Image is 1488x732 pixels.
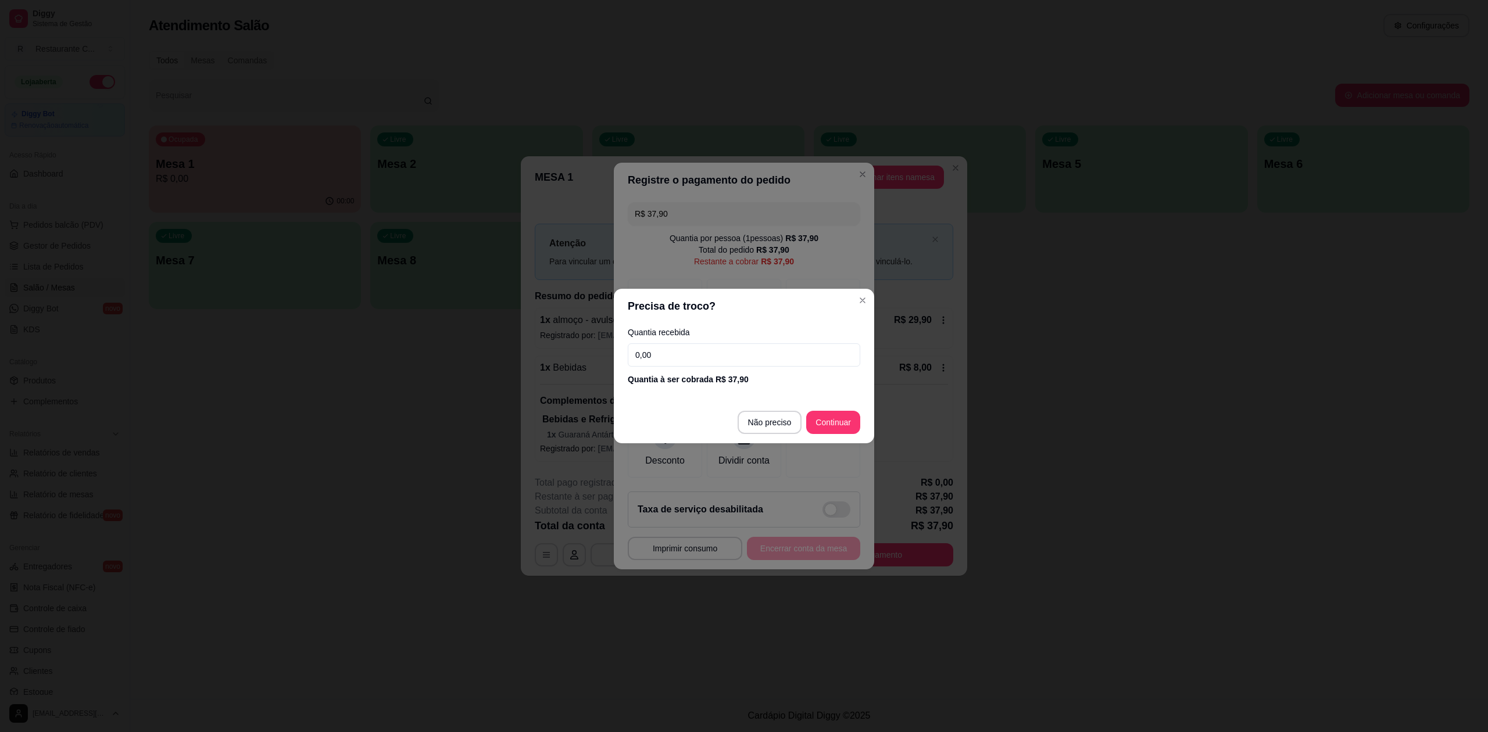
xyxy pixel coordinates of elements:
button: Close [853,291,872,310]
button: Continuar [806,411,860,434]
label: Quantia recebida [628,328,860,336]
button: Não preciso [738,411,802,434]
header: Precisa de troco? [614,289,874,324]
div: Quantia à ser cobrada R$ 37,90 [628,374,860,385]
